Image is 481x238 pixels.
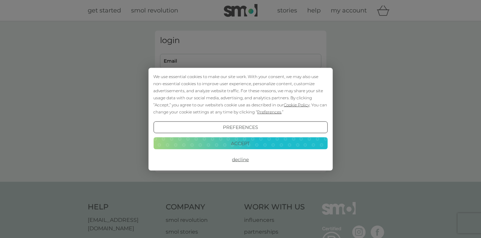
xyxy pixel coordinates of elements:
button: Preferences [153,121,327,133]
span: Preferences [257,109,281,114]
div: We use essential cookies to make our site work. With your consent, we may also use non-essential ... [153,73,327,115]
button: Accept [153,137,327,149]
div: Cookie Consent Prompt [148,68,332,170]
button: Decline [153,154,327,166]
span: Cookie Policy [284,102,310,107]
